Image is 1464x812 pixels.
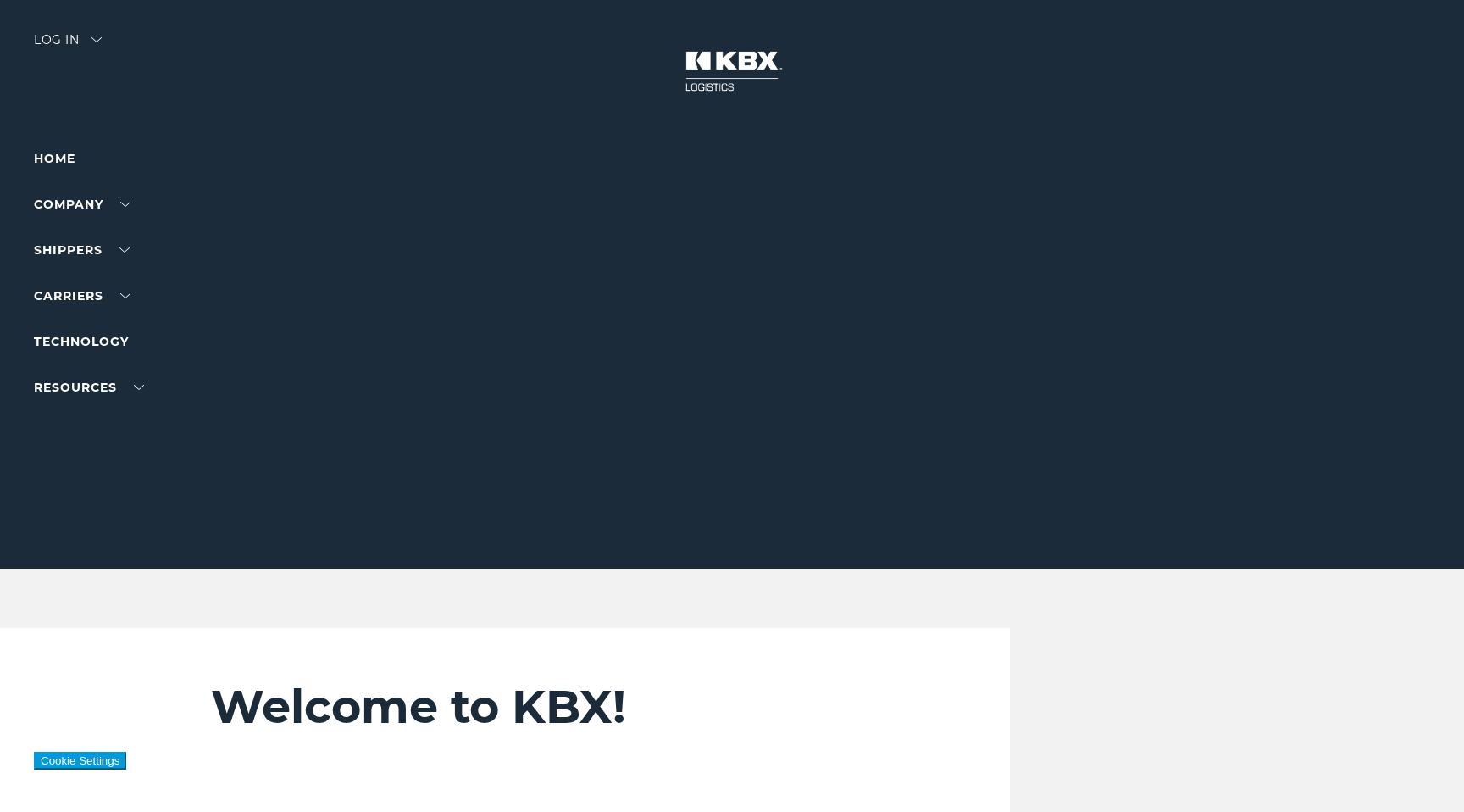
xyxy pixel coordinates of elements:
[34,380,144,395] a: RESOURCES
[91,37,102,42] img: arrow
[34,334,129,349] a: Technology
[34,242,130,258] a: SHIPPERS
[34,288,130,303] a: Carriers
[34,34,102,58] div: Log in
[34,752,126,770] button: Cookie Settings
[34,151,75,166] a: Home
[668,34,796,108] img: kbx logo
[34,197,130,212] a: Company
[211,679,870,735] h2: Welcome to KBX!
